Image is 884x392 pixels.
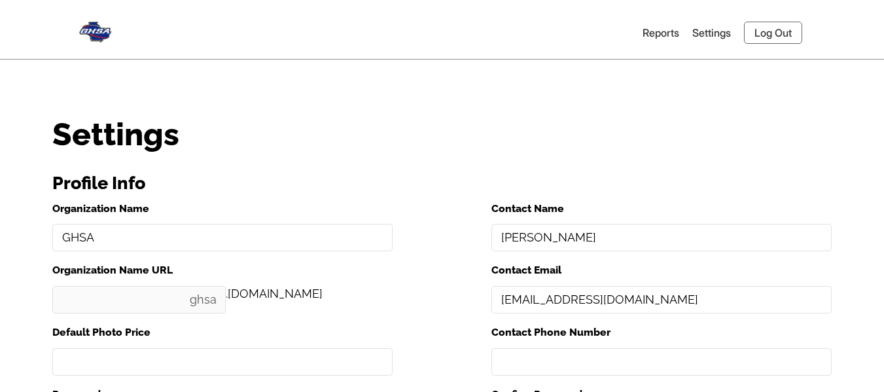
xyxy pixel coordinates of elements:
a: Settings [692,26,731,39]
h2: Profile Info [52,168,832,200]
span: .[DOMAIN_NAME] [226,287,323,300]
label: Organization Name URL [52,261,226,279]
label: Contact Email [491,261,832,279]
a: Reports [643,26,679,39]
label: Default Photo Price [52,323,393,342]
label: Contact Phone Number [491,323,832,342]
a: Log Out [744,22,802,44]
label: Organization Name [52,200,393,218]
img: Snapphound Logo [79,16,112,43]
label: Contact Name [491,200,832,218]
h1: Settings [52,118,832,150]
